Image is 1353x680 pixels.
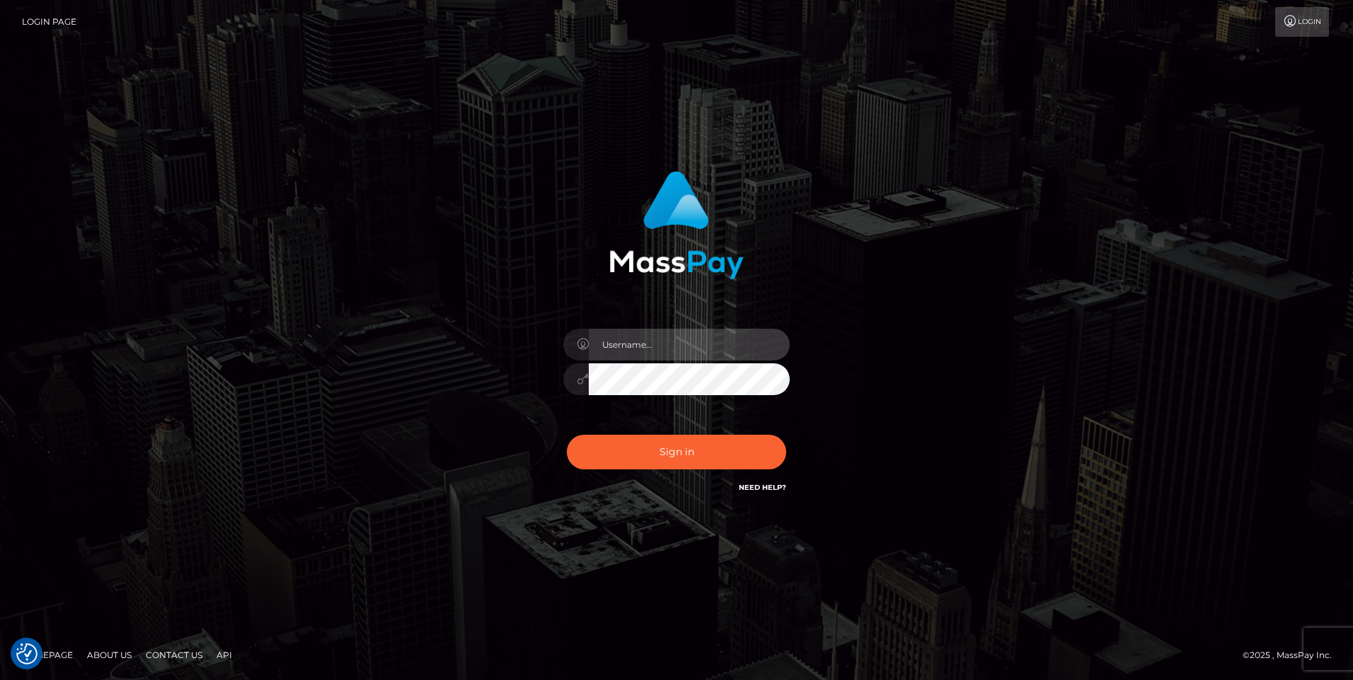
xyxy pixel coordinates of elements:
[16,643,38,664] img: Revisit consent button
[16,643,38,664] button: Consent Preferences
[567,435,786,469] button: Sign in
[16,644,79,666] a: Homepage
[589,329,790,360] input: Username...
[609,171,744,279] img: MassPay Login
[140,644,208,666] a: Contact Us
[81,644,137,666] a: About Us
[1275,7,1329,37] a: Login
[22,7,76,37] a: Login Page
[211,644,238,666] a: API
[739,483,786,492] a: Need Help?
[1243,647,1342,663] div: © 2025 , MassPay Inc.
